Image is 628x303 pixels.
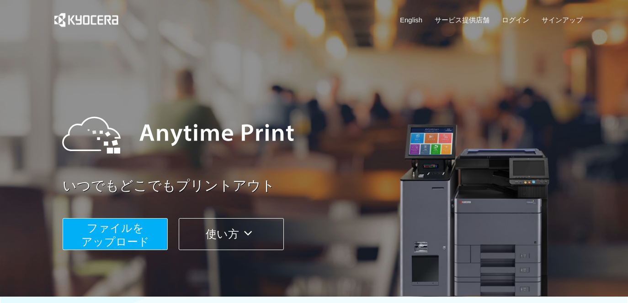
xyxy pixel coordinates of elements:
[179,218,284,250] button: 使い方
[435,15,490,25] a: サービス提供店舗
[63,218,168,250] button: ファイルを​​アップロード
[502,15,529,25] a: ログイン
[400,15,422,25] a: English
[81,222,149,248] span: ファイルを ​​アップロード
[63,176,588,196] a: いつでもどこでもプリントアウト
[542,15,583,25] a: サインアップ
